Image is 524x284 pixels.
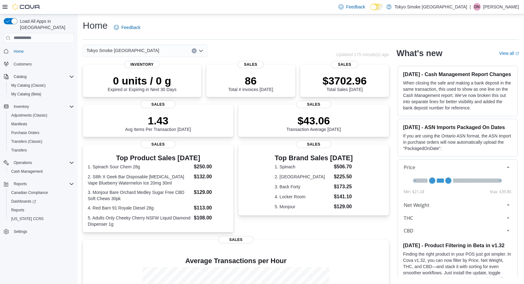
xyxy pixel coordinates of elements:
button: Reports [1,180,77,188]
span: Transfers (Classic) [9,138,74,145]
button: Clear input [192,48,197,53]
a: Purchase Orders [9,129,42,137]
dt: 5. Monjour [275,204,331,210]
button: My Catalog (Classic) [6,81,77,90]
a: Dashboards [6,197,77,206]
dd: $108.00 [194,214,228,222]
input: Dark Mode [370,4,383,10]
span: DN [474,3,480,11]
h3: [DATE] - Product Filtering in Beta in v1.32 [403,242,512,248]
a: Adjustments (Classic) [9,112,50,119]
span: Transfers [11,148,27,153]
span: Reports [11,180,74,188]
span: Sales [237,61,264,68]
h1: Home [83,19,108,32]
em: Beta Features [408,277,435,282]
button: Inventory [1,102,77,111]
button: [US_STATE] CCRS [6,214,77,223]
p: | [470,3,471,11]
p: $3702.96 [323,75,367,87]
button: Cash Management [6,167,77,176]
span: Customers [14,62,32,67]
dt: 1. Spinach Sour Chem 28g [88,164,191,170]
h2: What's new [396,48,442,58]
span: Catalog [11,73,74,80]
a: My Catalog (Beta) [9,90,44,98]
dd: $113.00 [194,204,228,212]
button: Transfers (Classic) [6,137,77,146]
span: Sales [331,61,358,68]
span: Sales [218,236,253,243]
span: Operations [14,160,32,165]
span: My Catalog (Classic) [9,82,74,89]
div: Expired or Expiring in Next 30 Days [108,75,176,92]
dd: $129.00 [334,203,353,210]
span: Reports [9,206,74,214]
span: Customers [11,60,74,68]
span: Purchase Orders [9,129,74,137]
dd: $225.50 [334,173,353,181]
span: [US_STATE] CCRS [11,216,44,221]
span: Inventory [124,61,159,68]
span: Operations [11,159,74,166]
span: Transfers (Classic) [11,139,42,144]
span: Cash Management [11,169,43,174]
span: Settings [11,228,74,235]
span: Adjustments (Classic) [9,112,74,119]
a: View allExternal link [499,51,519,56]
button: Catalog [1,72,77,81]
button: Operations [1,158,77,167]
button: Open list of options [199,48,204,53]
a: Transfers [9,147,29,154]
span: Inventory [14,104,29,109]
button: Operations [11,159,35,166]
a: [US_STATE] CCRS [9,215,46,223]
button: Home [1,47,77,56]
span: Sales [141,101,175,108]
a: My Catalog (Classic) [9,82,48,89]
div: Avg Items Per Transaction [DATE] [125,114,191,132]
button: Transfers [6,146,77,155]
a: Home [11,48,26,55]
p: Updated 175 minute(s) ago [336,52,389,57]
p: $43.06 [286,114,341,127]
p: 0 units / 0 g [108,75,176,87]
dt: 3. Back Forty [275,184,331,190]
span: Sales [296,101,331,108]
button: Customers [1,60,77,69]
a: Feedback [336,1,367,13]
dt: 4. Red Barn 91 Royale Diesel 28g [88,205,191,211]
p: When closing the safe and making a bank deposit in the same transaction, this used to show as one... [403,80,512,111]
h3: Top Brand Sales [DATE] [275,154,353,162]
span: Reports [14,181,27,186]
span: Load All Apps in [GEOGRAPHIC_DATA] [17,18,74,31]
p: Tokyo Smoke [GEOGRAPHIC_DATA] [395,3,467,11]
button: Catalog [11,73,29,80]
span: Settings [14,229,27,234]
dt: 2. Stlth X Geek Bar Disposable [MEDICAL_DATA] Vape Blueberry Watermelon Ice 20mg 30ml [88,174,191,186]
span: Manifests [9,120,74,128]
span: Dashboards [11,199,36,204]
p: [PERSON_NAME] [483,3,519,11]
div: Total Sales [DATE] [323,75,367,92]
a: Customers [11,60,34,68]
a: Cash Management [9,168,45,175]
button: My Catalog (Beta) [6,90,77,99]
span: Transfers [9,147,74,154]
span: Canadian Compliance [9,189,74,196]
div: Transaction Average [DATE] [286,114,341,132]
button: Manifests [6,120,77,128]
span: Dashboards [9,198,74,205]
p: 1.43 [125,114,191,127]
span: Sales [296,141,331,148]
div: Danica Newman [473,3,481,11]
span: Sales [141,141,175,148]
button: Adjustments (Classic) [6,111,77,120]
button: Canadian Compliance [6,188,77,197]
h3: [DATE] - ASN Imports Packaged On Dates [403,124,512,130]
svg: External link [515,52,519,55]
span: Canadian Compliance [11,190,48,195]
h3: [DATE] - Cash Management Report Changes [403,71,512,77]
span: My Catalog (Beta) [9,90,74,98]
